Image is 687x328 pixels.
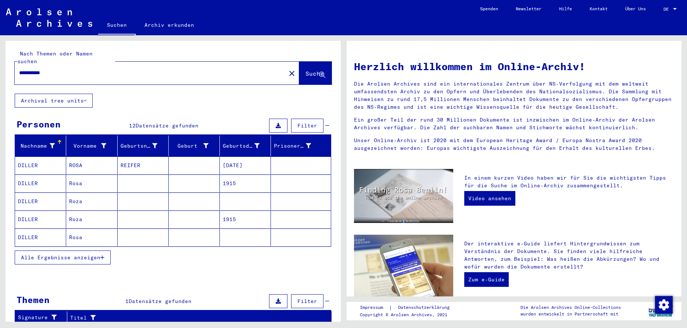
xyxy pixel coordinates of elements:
[17,50,93,65] mat-label: Nach Themen oder Namen suchen
[220,136,271,156] mat-header-cell: Geburtsdatum
[18,314,58,321] div: Signature
[274,140,322,152] div: Prisoner #
[392,304,458,311] a: Datenschutzerklärung
[223,142,260,150] div: Geburtsdatum
[464,240,674,271] p: Der interaktive e-Guide liefert Hintergrundwissen zum Verständnis der Dokumente. Sie finden viele...
[291,119,323,133] button: Filter
[15,250,111,264] button: Alle Ergebnisse anzeigen
[297,122,317,129] span: Filter
[18,312,67,324] div: Signature
[125,298,129,304] span: 1
[98,16,136,35] a: Suchen
[271,136,330,156] mat-header-cell: Prisoner #
[17,293,50,306] div: Themen
[66,156,117,174] mat-cell: ROSA
[223,140,271,152] div: Geburtsdatum
[464,191,515,206] a: Video ansehen
[647,302,675,320] img: yv_logo.png
[6,8,92,27] img: Arolsen_neg.svg
[17,118,61,131] div: Personen
[354,80,675,111] p: Die Arolsen Archives sind ein internationales Zentrum über NS-Verfolgung mit dem weltweit umfasse...
[66,228,117,246] mat-cell: Rosa
[70,314,313,322] div: Titel
[21,254,100,261] span: Alle Ergebnisse anzeigen
[15,136,66,156] mat-header-cell: Nachname
[118,136,169,156] mat-header-cell: Geburtsname
[354,169,453,223] img: video.jpg
[15,228,66,246] mat-cell: DILLER
[136,16,203,34] a: Archiv erkunden
[297,298,317,304] span: Filter
[220,174,271,192] mat-cell: 1915
[464,272,509,287] a: Zum e-Guide
[15,192,66,210] mat-cell: DILLER
[121,142,157,150] div: Geburtsname
[15,174,66,192] mat-cell: DILLER
[354,235,453,301] img: eguide.jpg
[360,311,458,318] p: Copyright © Arolsen Archives, 2021
[360,304,458,311] div: |
[66,192,117,210] mat-cell: Roza
[287,69,296,78] mat-icon: close
[305,70,324,77] span: Suche
[66,174,117,192] mat-cell: Rosa
[220,156,271,174] mat-cell: [DATE]
[15,210,66,228] mat-cell: DILLER
[121,140,168,152] div: Geburtsname
[15,156,66,174] mat-cell: DILLER
[520,304,621,311] p: Die Arolsen Archives Online-Collections
[169,136,220,156] mat-header-cell: Geburt‏
[15,94,93,108] button: Archival tree units
[18,142,55,150] div: Nachname
[172,140,219,152] div: Geburt‏
[129,298,192,304] span: Datensätze gefunden
[291,294,323,308] button: Filter
[299,62,332,84] button: Suche
[663,7,672,12] span: DE
[69,140,117,152] div: Vorname
[66,210,117,228] mat-cell: Roza
[220,210,271,228] mat-cell: 1915
[118,156,169,174] mat-cell: REIFER
[70,312,322,324] div: Titel
[172,142,208,150] div: Geburt‏
[520,311,621,317] p: wurden entwickelt in Partnerschaft mit
[464,174,674,190] p: In einem kurzen Video haben wir für Sie die wichtigsten Tipps für die Suche im Online-Archiv zusa...
[18,140,66,152] div: Nachname
[360,304,389,311] a: Impressum
[129,122,136,129] span: 12
[66,136,117,156] mat-header-cell: Vorname
[69,142,106,150] div: Vorname
[285,66,299,80] button: Clear
[354,137,675,152] p: Unser Online-Archiv ist 2020 mit dem European Heritage Award / Europa Nostra Award 2020 ausgezeic...
[136,122,198,129] span: Datensätze gefunden
[354,116,675,131] p: Ein großer Teil der rund 30 Millionen Dokumente ist inzwischen im Online-Archiv der Arolsen Archi...
[655,296,673,314] img: Zustimmung ändern
[354,59,675,74] h1: Herzlich willkommen im Online-Archiv!
[274,142,311,150] div: Prisoner #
